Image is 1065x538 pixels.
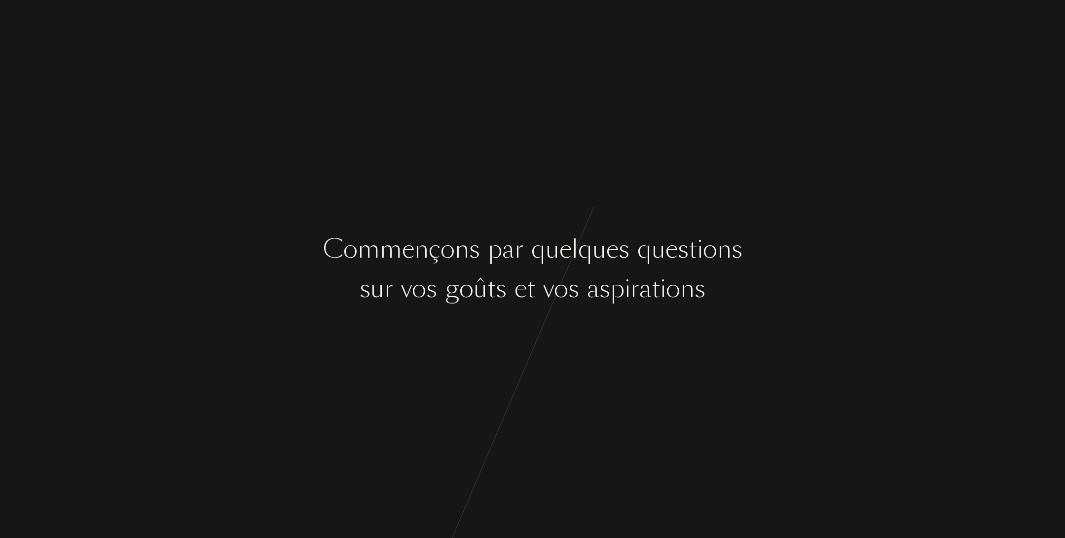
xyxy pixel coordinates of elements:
[360,270,370,307] div: s
[660,270,666,307] div: i
[587,270,599,307] div: a
[543,270,554,307] div: v
[637,231,652,268] div: q
[441,231,455,268] div: o
[678,231,689,268] div: s
[652,231,665,268] div: u
[496,270,507,307] div: s
[402,231,414,268] div: e
[487,270,496,307] div: t
[717,231,732,268] div: n
[459,270,474,307] div: o
[639,270,652,307] div: a
[546,231,559,268] div: u
[630,270,639,307] div: r
[412,270,426,307] div: o
[697,231,703,268] div: i
[370,270,384,307] div: u
[514,270,527,307] div: e
[599,270,610,307] div: s
[624,270,630,307] div: i
[414,231,429,268] div: n
[401,270,412,307] div: v
[568,270,579,307] div: s
[732,231,742,268] div: s
[445,270,459,307] div: g
[343,231,358,268] div: o
[559,231,572,268] div: e
[652,270,660,307] div: t
[429,231,441,268] div: ç
[502,231,514,268] div: a
[455,231,469,268] div: n
[323,231,343,268] div: C
[554,270,568,307] div: o
[469,231,480,268] div: s
[703,231,717,268] div: o
[666,270,680,307] div: o
[527,270,535,307] div: t
[606,231,619,268] div: e
[426,270,437,307] div: s
[531,231,546,268] div: q
[358,231,380,268] div: m
[572,231,578,268] div: l
[474,270,487,307] div: û
[384,270,393,307] div: r
[610,270,624,307] div: p
[619,231,629,268] div: s
[488,231,502,268] div: p
[665,231,678,268] div: e
[592,231,606,268] div: u
[689,231,697,268] div: t
[578,231,592,268] div: q
[695,270,705,307] div: s
[380,231,402,268] div: m
[514,231,523,268] div: r
[680,270,695,307] div: n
